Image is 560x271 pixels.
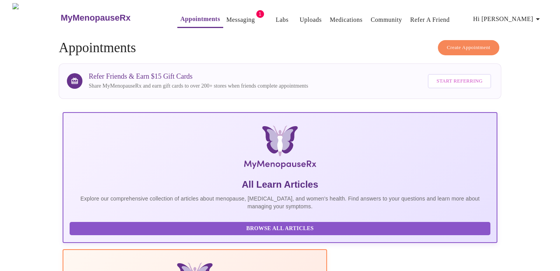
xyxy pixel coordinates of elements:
[300,14,322,25] a: Uploads
[436,77,482,86] span: Start Referring
[470,11,546,27] button: Hi [PERSON_NAME]
[426,70,493,92] a: Start Referring
[327,12,366,28] button: Medications
[89,72,308,81] h3: Refer Friends & Earn $15 Gift Cards
[77,224,483,234] span: Browse All Articles
[410,14,450,25] a: Refer a Friend
[177,11,223,28] button: Appointments
[135,125,425,172] img: MyMenopauseRx Logo
[59,40,501,56] h4: Appointments
[256,10,264,18] span: 1
[276,14,289,25] a: Labs
[297,12,325,28] button: Uploads
[473,14,542,25] span: Hi [PERSON_NAME]
[70,225,492,231] a: Browse All Articles
[226,14,255,25] a: Messaging
[59,4,161,32] a: MyMenopauseRx
[70,222,490,236] button: Browse All Articles
[12,3,59,32] img: MyMenopauseRx Logo
[89,82,308,90] p: Share MyMenopauseRx and earn gift cards to over 200+ stores when friends complete appointments
[447,43,490,52] span: Create Appointment
[371,14,402,25] a: Community
[70,195,490,210] p: Explore our comprehensive collection of articles about menopause, [MEDICAL_DATA], and women's hea...
[438,40,499,55] button: Create Appointment
[428,74,491,88] button: Start Referring
[180,14,220,25] a: Appointments
[270,12,295,28] button: Labs
[223,12,258,28] button: Messaging
[70,178,490,191] h5: All Learn Articles
[407,12,453,28] button: Refer a Friend
[330,14,362,25] a: Medications
[61,13,131,23] h3: MyMenopauseRx
[367,12,405,28] button: Community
